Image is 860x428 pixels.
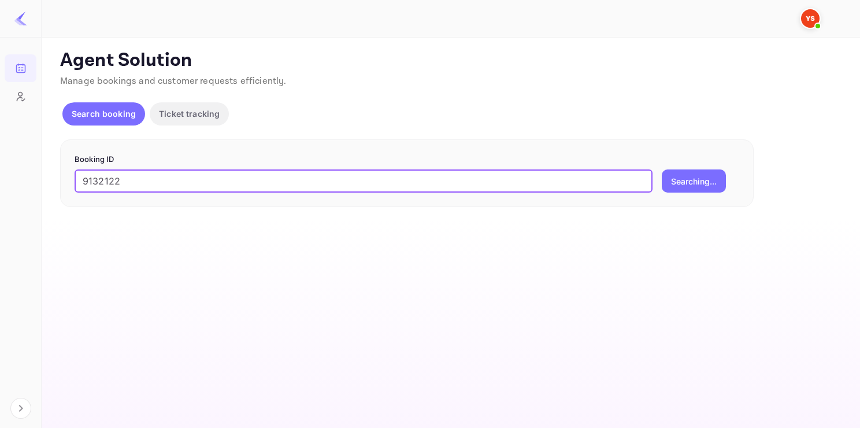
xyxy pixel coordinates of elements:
p: Ticket tracking [159,108,220,120]
p: Booking ID [75,154,739,165]
a: Customers [5,83,36,109]
p: Agent Solution [60,49,839,72]
button: Searching... [662,169,726,193]
button: Expand navigation [10,398,31,419]
img: Yandex Support [801,9,820,28]
img: LiteAPI [14,12,28,25]
p: Search booking [72,108,136,120]
a: Bookings [5,54,36,81]
span: Manage bookings and customer requests efficiently. [60,75,287,87]
input: Enter Booking ID (e.g., 63782194) [75,169,653,193]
